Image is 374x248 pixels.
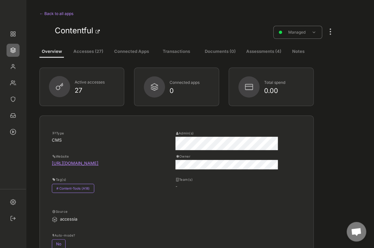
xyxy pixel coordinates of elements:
div: Owner [176,154,277,159]
div: eCademy GmbH - Frank Stingl [7,7,20,20]
div: Workflows [7,125,20,138]
div: Team(s) [176,177,277,182]
div: Members [7,60,20,73]
a: Contentful [55,26,93,35]
div: 0.00 [264,87,304,94]
div: Overview [7,27,20,40]
div: 27 [75,87,115,94]
button: Transactions [158,46,195,58]
div: CMS [52,137,154,144]
a: [URL][DOMAIN_NAME] [52,161,98,166]
p: - [175,184,264,189]
div: Auto-mode? [52,233,154,238]
div: Apps [7,44,20,57]
div: Teams/Circles [7,76,20,89]
div: Total spend [264,79,304,86]
div: Settings [7,195,20,209]
div: Active accesses [75,78,115,86]
div: Requests [7,109,20,122]
div: Connected apps [170,79,210,86]
button: Documents (0) [202,46,238,58]
div: Compliance [7,93,20,106]
div: ← Back to all apps [39,10,132,18]
button: Assessments (4) [245,46,282,58]
div: Sign out [7,212,20,225]
div: Source [52,209,154,214]
div: accessia [60,216,150,223]
button: Overview [39,46,64,58]
a: Chat öffnen [347,222,366,241]
button: Connected Apps [111,46,152,58]
div: Admin(s) [176,131,277,135]
div: Website [52,154,154,159]
button: Notes [290,46,307,58]
div: Type [52,131,154,135]
div: Tag(s) [52,177,154,182]
span: # Content-Tools (A18) [52,184,94,193]
button: Accesses (27) [69,46,107,58]
div: 0 [170,87,210,94]
div: Managed [281,29,313,35]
